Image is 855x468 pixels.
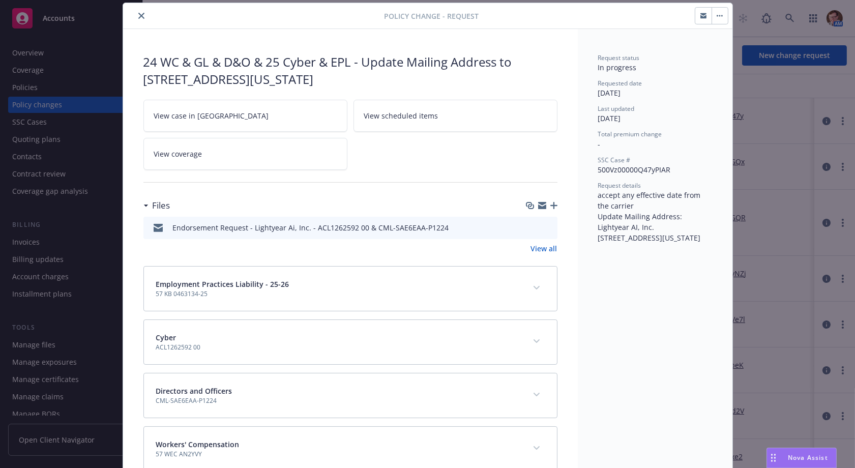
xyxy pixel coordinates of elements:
[598,181,641,190] span: Request details
[598,190,703,243] span: accept any effective date from the carrier Update Mailing Address: Lightyear AI, Inc. [STREET_ADD...
[364,110,438,121] span: View scheduled items
[143,138,347,170] a: View coverage
[385,11,479,21] span: Policy change - Request
[766,448,837,468] button: Nova Assist
[156,396,232,405] span: CML-SAE6EAA-P1224
[156,439,240,450] span: Workers' Compensation
[598,104,635,113] span: Last updated
[598,139,601,149] span: -
[531,243,557,254] a: View all
[598,156,631,164] span: SSC Case #
[544,222,553,233] button: preview file
[528,280,545,296] button: expand content
[143,100,347,132] a: View case in [GEOGRAPHIC_DATA]
[598,88,621,98] span: [DATE]
[598,63,637,72] span: In progress
[144,267,557,311] div: Employment Practices Liability - 25-2657 KB 0463134-25expand content
[156,289,289,299] span: 57 KB 0463134-25
[598,113,621,123] span: [DATE]
[598,79,642,87] span: Requested date
[528,440,545,456] button: expand content
[788,453,828,462] span: Nova Assist
[154,149,202,159] span: View coverage
[144,373,557,418] div: Directors and OfficersCML-SAE6EAA-P1224expand content
[154,110,269,121] span: View case in [GEOGRAPHIC_DATA]
[528,333,545,349] button: expand content
[173,222,449,233] div: Endorsement Request - Lightyear Ai, Inc. - ACL1262592 00 & CML-SAE6EAA-P1224
[598,130,662,138] span: Total premium change
[153,199,170,212] h3: Files
[156,343,201,352] span: ACL1262592 00
[135,10,148,22] button: close
[156,332,201,343] span: Cyber
[144,320,557,364] div: CyberACL1262592 00expand content
[143,199,170,212] div: Files
[528,387,545,403] button: expand content
[156,386,232,396] span: Directors and Officers
[353,100,557,132] a: View scheduled items
[598,53,640,62] span: Request status
[598,165,671,174] span: 500Vz00000Q47yPIAR
[156,450,240,459] span: 57 WEC AN2YVY
[156,279,289,289] span: Employment Practices Liability - 25-26
[767,448,780,467] div: Drag to move
[143,53,557,87] div: 24 WC & GL & D&O & 25 Cyber & EPL - Update Mailing Address to [STREET_ADDRESS][US_STATE]
[528,222,536,233] button: download file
